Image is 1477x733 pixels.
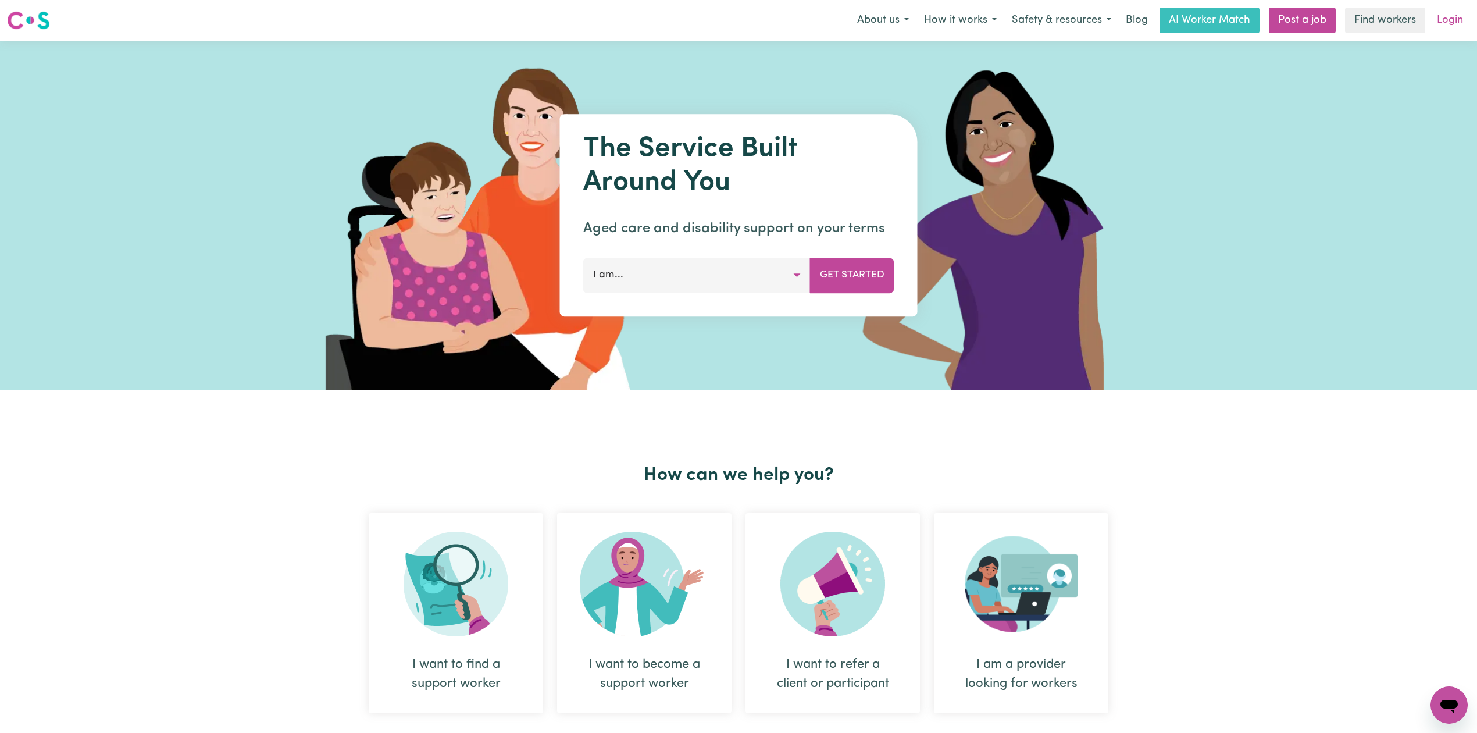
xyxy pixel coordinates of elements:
[585,655,704,693] div: I want to become a support worker
[962,655,1080,693] div: I am a provider looking for workers
[745,513,920,713] div: I want to refer a client or participant
[916,8,1004,33] button: How it works
[7,7,50,34] a: Careseekers logo
[1119,8,1155,33] a: Blog
[404,532,508,636] img: Search
[773,655,892,693] div: I want to refer a client or participant
[1160,8,1260,33] a: AI Worker Match
[7,10,50,31] img: Careseekers logo
[1345,8,1425,33] a: Find workers
[780,532,885,636] img: Refer
[965,532,1078,636] img: Provider
[810,258,894,293] button: Get Started
[557,513,732,713] div: I want to become a support worker
[1430,686,1468,724] iframe: Button to launch messaging window
[583,133,894,200] h1: The Service Built Around You
[580,532,709,636] img: Become Worker
[850,8,916,33] button: About us
[1269,8,1336,33] a: Post a job
[1430,8,1470,33] a: Login
[1004,8,1119,33] button: Safety & resources
[934,513,1108,713] div: I am a provider looking for workers
[397,655,515,693] div: I want to find a support worker
[369,513,543,713] div: I want to find a support worker
[583,258,811,293] button: I am...
[583,218,894,239] p: Aged care and disability support on your terms
[362,464,1115,486] h2: How can we help you?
